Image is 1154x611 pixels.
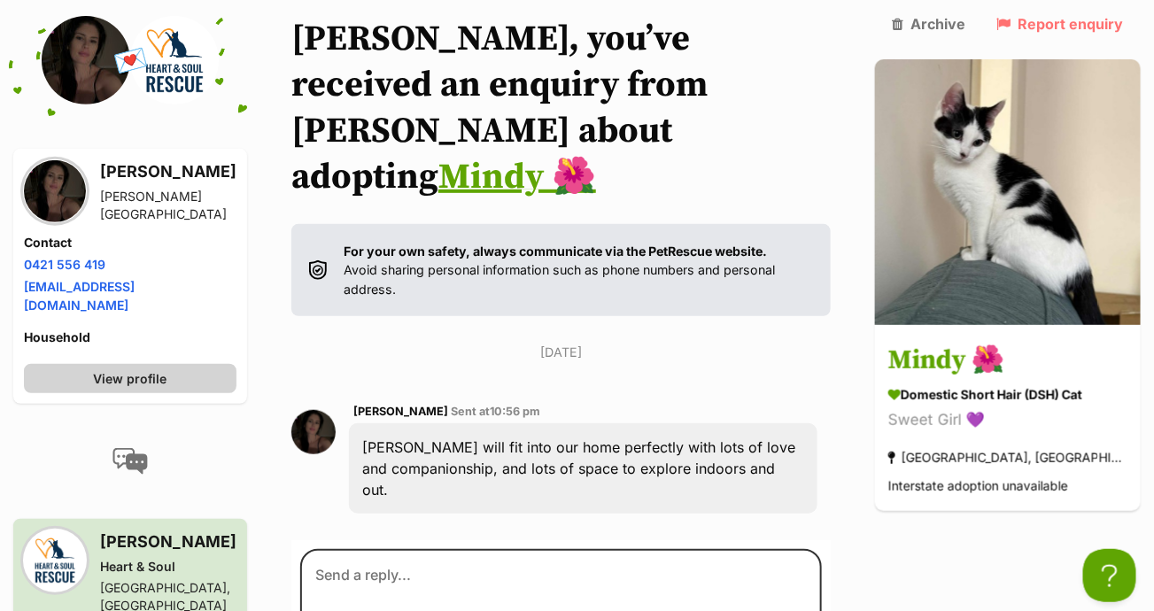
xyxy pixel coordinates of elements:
[24,329,236,346] h4: Household
[490,405,540,418] span: 10:56 pm
[100,530,236,554] h3: [PERSON_NAME]
[100,159,236,184] h3: [PERSON_NAME]
[24,257,105,272] a: 0421 556 419
[291,343,831,361] p: [DATE]
[888,445,1127,469] div: [GEOGRAPHIC_DATA], [GEOGRAPHIC_DATA]
[42,16,130,104] img: Kylie Bateman profile pic
[291,16,831,200] h1: [PERSON_NAME], you’ve received an enquiry from [PERSON_NAME] about adopting
[996,16,1123,32] a: Report enquiry
[349,423,817,514] div: [PERSON_NAME] will fit into our home perfectly with lots of love and companionship, and lots of s...
[100,188,236,223] div: [PERSON_NAME][GEOGRAPHIC_DATA]
[24,234,236,251] h4: Contact
[888,478,1068,493] span: Interstate adoption unavailable
[112,448,148,475] img: conversation-icon-4a6f8262b818ee0b60e3300018af0b2d0b884aa5de6e9bcb8d3d4eeb1a70a7c4.svg
[451,405,540,418] span: Sent at
[875,328,1141,511] a: Mindy 🌺 Domestic Short Hair (DSH) Cat Sweet Girl 💜 [GEOGRAPHIC_DATA], [GEOGRAPHIC_DATA] Interstat...
[888,341,1127,381] h3: Mindy 🌺
[24,160,86,222] img: Kylie Bateman profile pic
[353,405,448,418] span: [PERSON_NAME]
[875,59,1141,325] img: Mindy 🌺
[344,242,813,298] p: Avoid sharing personal information such as phone numbers and personal address.
[888,385,1127,404] div: Domestic Short Hair (DSH) Cat
[130,16,219,104] img: Heart & Soul profile pic
[100,558,236,576] div: Heart & Soul
[893,16,966,32] a: Archive
[94,369,167,388] span: View profile
[888,408,1127,432] div: Sweet Girl 💜
[24,530,86,592] img: Heart & Soul profile pic
[291,410,336,454] img: Kylie Bateman profile pic
[111,42,151,80] span: 💌
[344,244,767,259] strong: For your own safety, always communicate via the PetRescue website.
[1083,549,1136,602] iframe: Help Scout Beacon - Open
[24,279,135,313] a: [EMAIL_ADDRESS][DOMAIN_NAME]
[24,364,236,393] a: View profile
[438,155,596,199] a: Mindy 🌺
